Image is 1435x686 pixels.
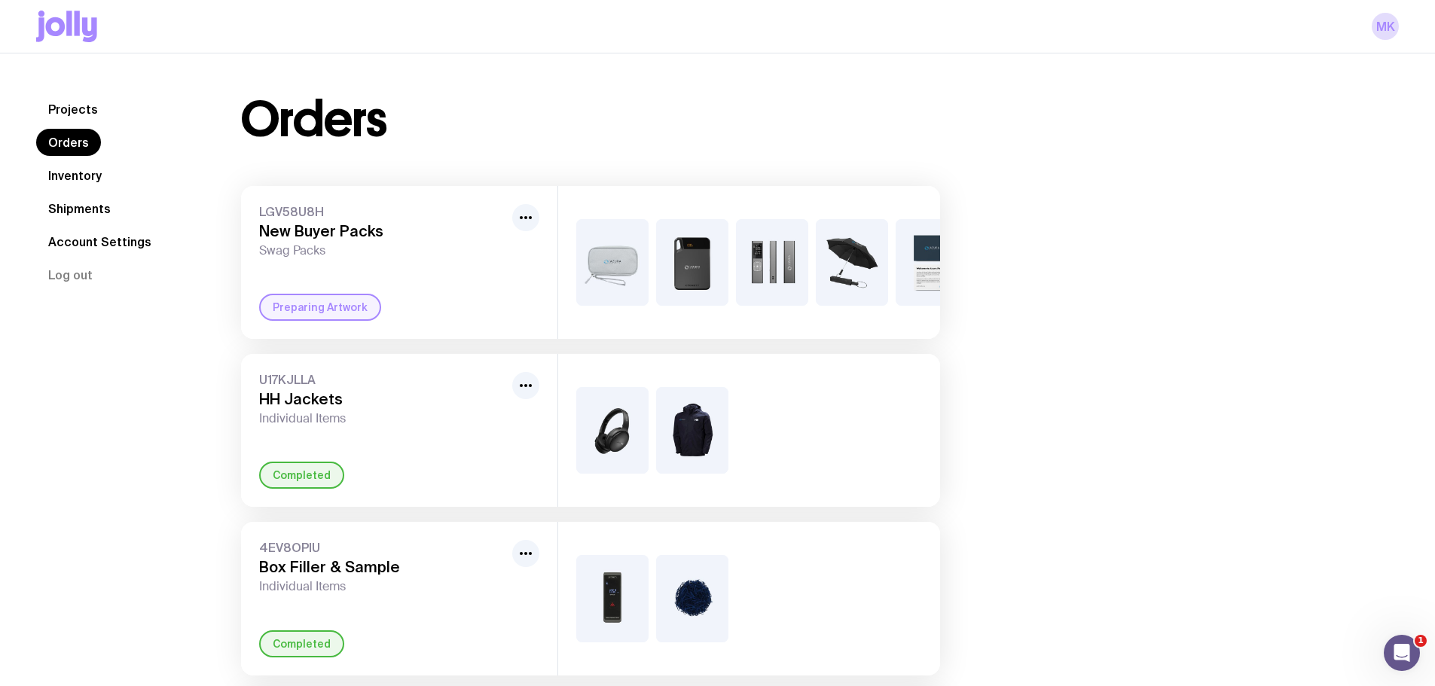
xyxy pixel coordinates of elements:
a: Orders [36,129,101,156]
a: Inventory [36,162,114,189]
span: 1 [1415,635,1427,647]
a: Shipments [36,195,123,222]
button: Log out [36,261,105,288]
span: Swag Packs [259,243,506,258]
span: 4EV8OPIU [259,540,506,555]
span: Individual Items [259,411,506,426]
span: U17KJLLA [259,372,506,387]
div: Completed [259,462,344,489]
h3: HH Jackets [259,390,506,408]
h1: Orders [241,96,386,144]
span: Individual Items [259,579,506,594]
a: Account Settings [36,228,163,255]
span: LGV58U8H [259,204,506,219]
a: Projects [36,96,110,123]
div: Preparing Artwork [259,294,381,321]
div: Completed [259,630,344,657]
iframe: Intercom live chat [1384,635,1420,671]
h3: Box Filler & Sample [259,558,506,576]
h3: New Buyer Packs [259,222,506,240]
